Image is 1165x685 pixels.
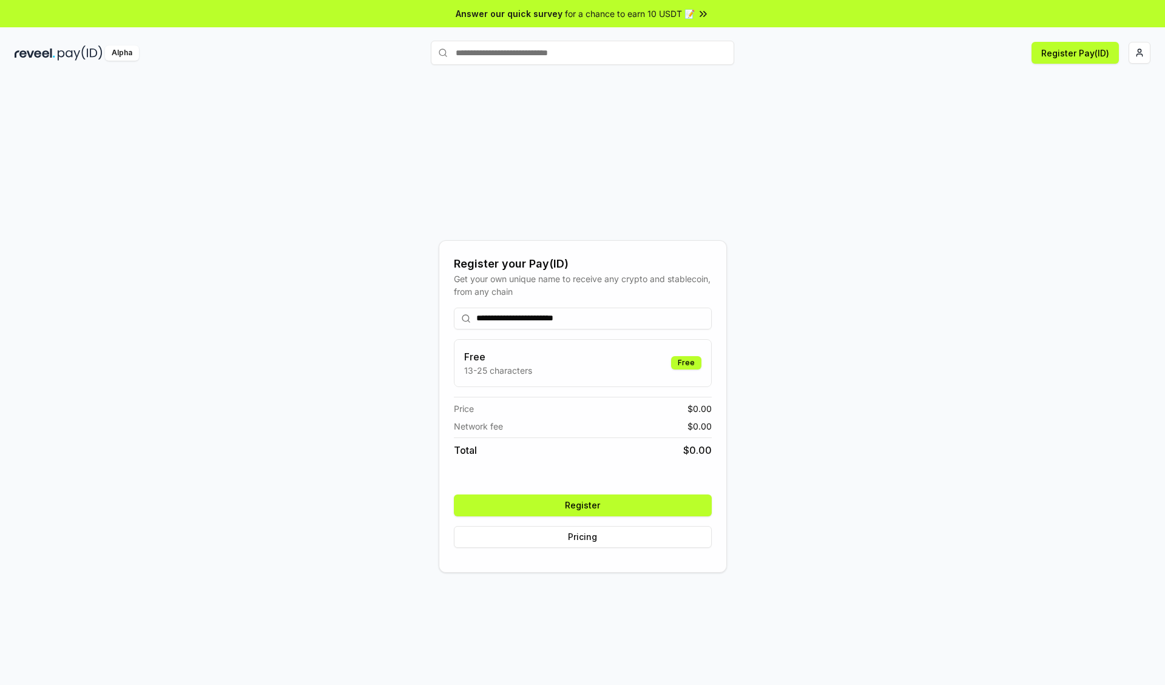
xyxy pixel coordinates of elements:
[454,255,712,272] div: Register your Pay(ID)
[671,356,701,369] div: Free
[1032,42,1119,64] button: Register Pay(ID)
[454,272,712,298] div: Get your own unique name to receive any crypto and stablecoin, from any chain
[454,494,712,516] button: Register
[683,443,712,457] span: $ 0.00
[15,46,55,61] img: reveel_dark
[565,7,695,20] span: for a chance to earn 10 USDT 📝
[58,46,103,61] img: pay_id
[454,526,712,548] button: Pricing
[454,420,503,433] span: Network fee
[687,402,712,415] span: $ 0.00
[454,402,474,415] span: Price
[464,349,532,364] h3: Free
[687,420,712,433] span: $ 0.00
[456,7,562,20] span: Answer our quick survey
[454,443,477,457] span: Total
[105,46,139,61] div: Alpha
[464,364,532,377] p: 13-25 characters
